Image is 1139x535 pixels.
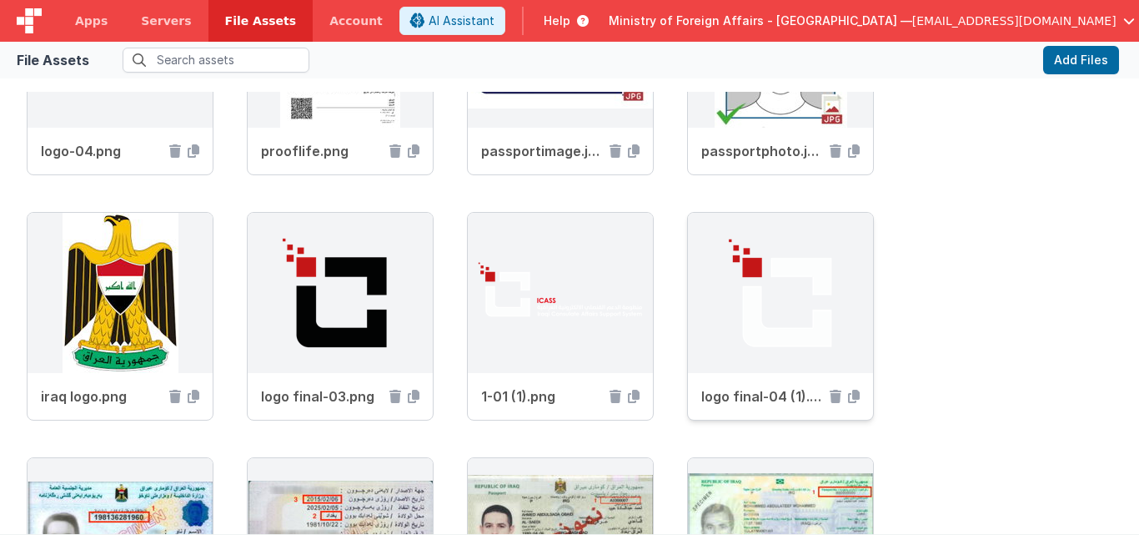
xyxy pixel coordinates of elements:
[609,13,1135,29] button: Ministry of Foreign Affairs - [GEOGRAPHIC_DATA] — [EMAIL_ADDRESS][DOMAIN_NAME]
[701,386,823,406] span: logo final-04 (1).png
[225,13,297,29] span: File Assets
[701,141,823,161] span: passportphoto.jpg
[141,13,191,29] span: Servers
[261,386,383,406] span: logo final-03.png
[41,141,163,161] span: logo-04.png
[912,13,1116,29] span: [EMAIL_ADDRESS][DOMAIN_NAME]
[609,13,912,29] span: Ministry of Foreign Affairs - [GEOGRAPHIC_DATA] —
[41,386,163,406] span: iraq logo.png
[544,13,570,29] span: Help
[261,141,383,161] span: prooflife.png
[75,13,108,29] span: Apps
[123,48,309,73] input: Search assets
[1043,46,1119,74] button: Add Files
[429,13,494,29] span: AI Assistant
[481,141,603,161] span: passportimage.jpg
[399,7,505,35] button: AI Assistant
[17,50,89,70] div: File Assets
[481,386,603,406] span: 1-01 (1).png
